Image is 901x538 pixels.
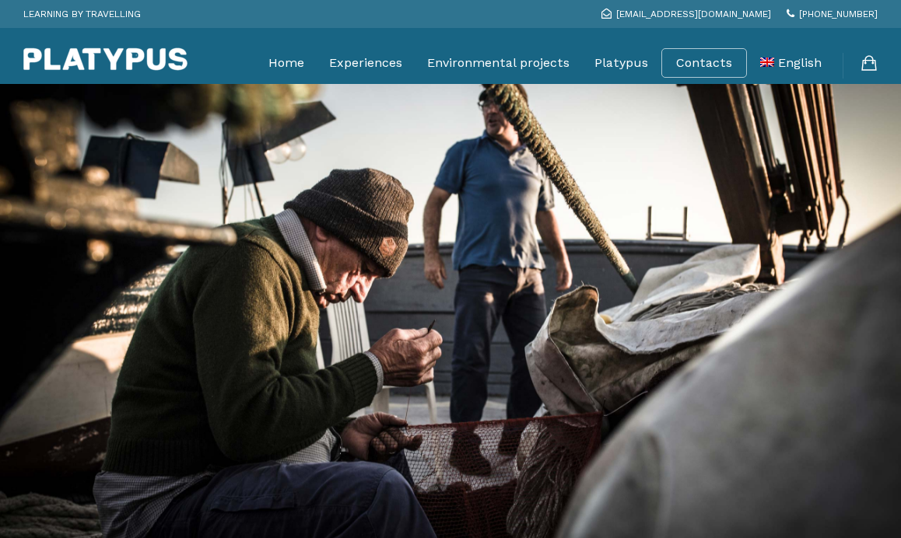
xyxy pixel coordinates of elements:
a: [PHONE_NUMBER] [787,9,878,19]
a: Environmental projects [427,44,570,82]
a: Platypus [594,44,648,82]
img: Platypus [23,47,188,71]
span: [EMAIL_ADDRESS][DOMAIN_NAME] [616,9,771,19]
a: Experiences [329,44,402,82]
p: LEARNING BY TRAVELLING [23,4,141,24]
span: [PHONE_NUMBER] [799,9,878,19]
a: English [760,44,822,82]
a: [EMAIL_ADDRESS][DOMAIN_NAME] [601,9,771,19]
span: English [778,55,822,70]
a: Contacts [676,55,732,71]
a: Home [268,44,304,82]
